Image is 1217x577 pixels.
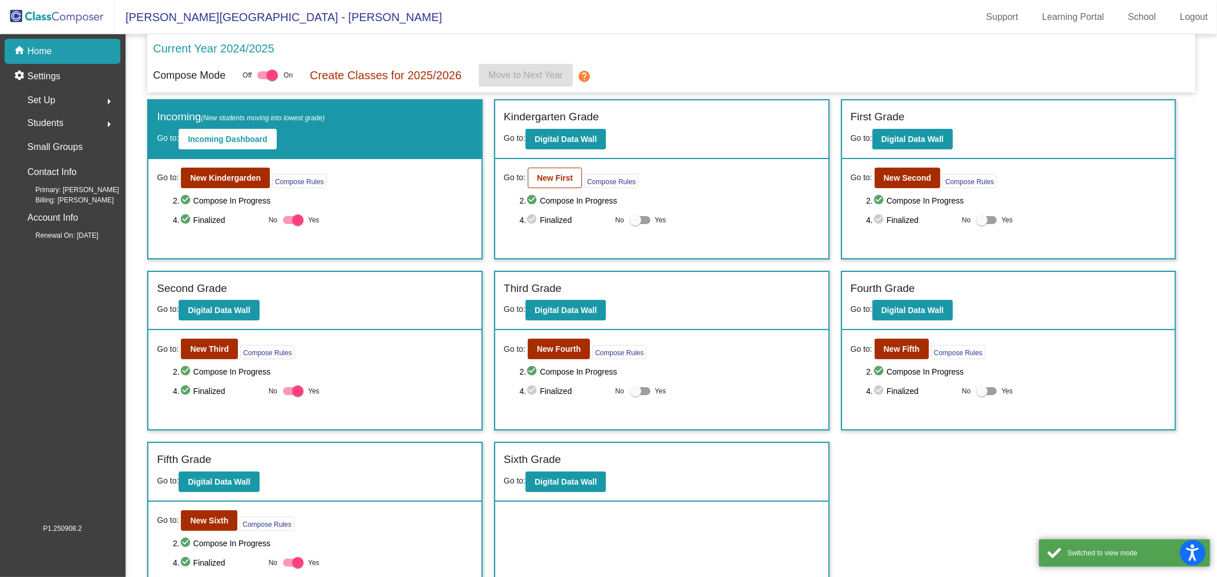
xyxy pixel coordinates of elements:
[188,135,267,144] b: Incoming Dashboard
[1001,213,1013,227] span: Yes
[537,173,573,182] b: New First
[1068,548,1202,558] div: Switched to view mode
[851,281,915,297] label: Fourth Grade
[180,556,193,570] mat-icon: check_circle
[114,8,442,26] span: [PERSON_NAME][GEOGRAPHIC_DATA] - [PERSON_NAME]
[181,510,237,531] button: New Sixth
[873,384,887,398] mat-icon: check_circle
[308,384,320,398] span: Yes
[180,194,193,208] mat-icon: check_circle
[27,92,55,108] span: Set Up
[190,173,261,182] b: New Kindergarden
[157,172,179,184] span: Go to:
[520,213,610,227] span: 4. Finalized
[884,344,920,353] b: New Fifth
[102,117,116,131] mat-icon: arrow_right
[504,281,561,297] label: Third Grade
[872,300,953,320] button: Digital Data Wall
[526,194,540,208] mat-icon: check_circle
[535,306,597,315] b: Digital Data Wall
[866,365,1166,379] span: 2. Compose In Progress
[173,537,473,550] span: 2. Compose In Progress
[875,339,929,359] button: New Fifth
[504,452,561,468] label: Sixth Grade
[157,514,179,526] span: Go to:
[504,172,525,184] span: Go to:
[851,109,905,125] label: First Grade
[504,476,525,485] span: Go to:
[520,365,820,379] span: 2. Compose In Progress
[242,70,252,80] span: Off
[173,384,263,398] span: 4. Finalized
[310,67,462,84] p: Create Classes for 2025/2026
[526,384,540,398] mat-icon: check_circle
[520,384,610,398] span: 4. Finalized
[201,114,325,122] span: (New students moving into lowest grade)
[655,213,666,227] span: Yes
[284,70,293,80] span: On
[181,339,238,359] button: New Third
[27,44,52,58] p: Home
[504,304,525,314] span: Go to:
[157,476,179,485] span: Go to:
[14,44,27,58] mat-icon: home
[882,135,944,144] b: Digital Data Wall
[528,168,582,188] button: New First
[272,174,326,188] button: Compose Rules
[173,556,263,570] span: 4. Finalized
[962,386,971,396] span: No
[884,173,931,182] b: New Second
[153,40,274,57] p: Current Year 2024/2025
[1001,384,1013,398] span: Yes
[525,300,606,320] button: Digital Data Wall
[479,64,573,87] button: Move to Next Year
[851,133,872,143] span: Go to:
[488,70,563,80] span: Move to Next Year
[1171,8,1217,26] a: Logout
[27,210,78,226] p: Account Info
[179,472,259,492] button: Digital Data Wall
[851,343,872,355] span: Go to:
[157,343,179,355] span: Go to:
[526,365,540,379] mat-icon: check_circle
[577,70,591,83] mat-icon: help
[592,345,646,359] button: Compose Rules
[882,306,944,315] b: Digital Data Wall
[535,477,597,486] b: Digital Data Wall
[269,558,277,568] span: No
[655,384,666,398] span: Yes
[866,384,956,398] span: 4. Finalized
[173,213,263,227] span: 4. Finalized
[866,194,1166,208] span: 2. Compose In Progress
[180,384,193,398] mat-icon: check_circle
[14,70,27,83] mat-icon: settings
[308,213,320,227] span: Yes
[17,195,114,205] span: Billing: [PERSON_NAME]
[851,172,872,184] span: Go to:
[157,133,179,143] span: Go to:
[190,516,228,525] b: New Sixth
[173,365,473,379] span: 2. Compose In Progress
[520,194,820,208] span: 2. Compose In Progress
[875,168,940,188] button: New Second
[866,213,956,227] span: 4. Finalized
[526,213,540,227] mat-icon: check_circle
[157,281,227,297] label: Second Grade
[504,109,599,125] label: Kindergarten Grade
[27,139,83,155] p: Small Groups
[962,215,971,225] span: No
[851,304,872,314] span: Go to:
[873,365,887,379] mat-icon: check_circle
[525,472,606,492] button: Digital Data Wall
[504,343,525,355] span: Go to:
[17,230,98,241] span: Renewal On: [DATE]
[27,70,60,83] p: Settings
[308,556,320,570] span: Yes
[977,8,1028,26] a: Support
[240,345,294,359] button: Compose Rules
[157,109,325,125] label: Incoming
[615,215,624,225] span: No
[179,129,276,149] button: Incoming Dashboard
[943,174,997,188] button: Compose Rules
[153,68,225,83] p: Compose Mode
